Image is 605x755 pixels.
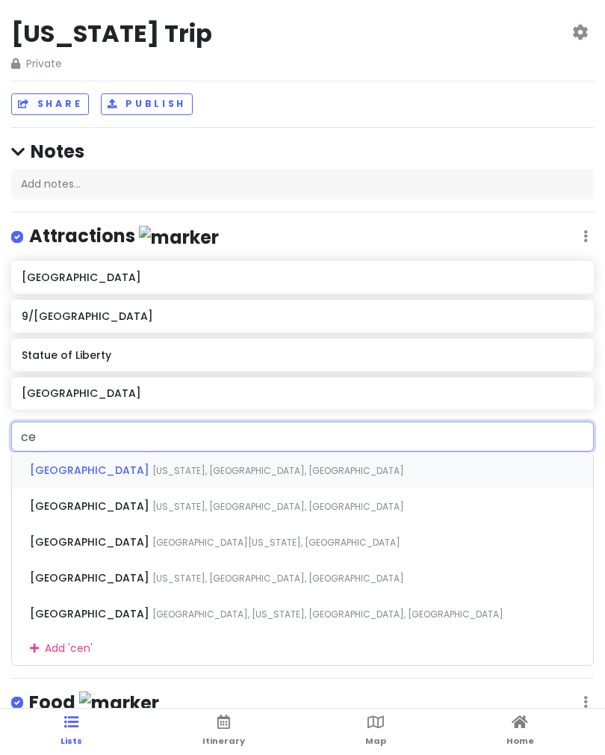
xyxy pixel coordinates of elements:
a: Itinerary [202,709,245,755]
span: [GEOGRAPHIC_DATA][US_STATE], [GEOGRAPHIC_DATA] [152,536,400,549]
a: Lists [60,709,82,755]
span: [GEOGRAPHIC_DATA] [30,534,152,549]
span: [GEOGRAPHIC_DATA] [30,463,152,478]
input: + Add place or address [11,422,594,452]
h4: Attractions [29,224,219,249]
h4: Notes [11,140,594,163]
h4: Food [29,691,159,715]
span: [US_STATE], [GEOGRAPHIC_DATA], [GEOGRAPHIC_DATA] [152,464,404,477]
span: [GEOGRAPHIC_DATA] [30,570,152,585]
div: Add notes... [11,169,594,200]
button: Share [11,93,89,115]
span: Lists [60,735,82,747]
h6: 9/[GEOGRAPHIC_DATA] [22,309,583,323]
h6: Statue of Liberty [22,348,583,362]
span: Itinerary [202,735,245,747]
span: Private [11,55,212,72]
a: Home [506,709,534,755]
h6: [GEOGRAPHIC_DATA] [22,386,583,400]
span: [GEOGRAPHIC_DATA], [US_STATE], [GEOGRAPHIC_DATA], [GEOGRAPHIC_DATA] [152,608,503,620]
span: [GEOGRAPHIC_DATA] [30,499,152,514]
span: Home [506,735,534,747]
span: [US_STATE], [GEOGRAPHIC_DATA], [GEOGRAPHIC_DATA] [152,572,404,585]
h2: [US_STATE] Trip [11,18,212,49]
h6: [GEOGRAPHIC_DATA] [22,271,583,284]
button: Publish [101,93,193,115]
span: [GEOGRAPHIC_DATA] [30,606,152,621]
div: Add ' cen ' [12,632,593,665]
span: [US_STATE], [GEOGRAPHIC_DATA], [GEOGRAPHIC_DATA] [152,500,404,513]
a: Map [365,709,386,755]
img: marker [79,691,159,715]
img: marker [139,226,219,249]
span: Map [365,735,386,747]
